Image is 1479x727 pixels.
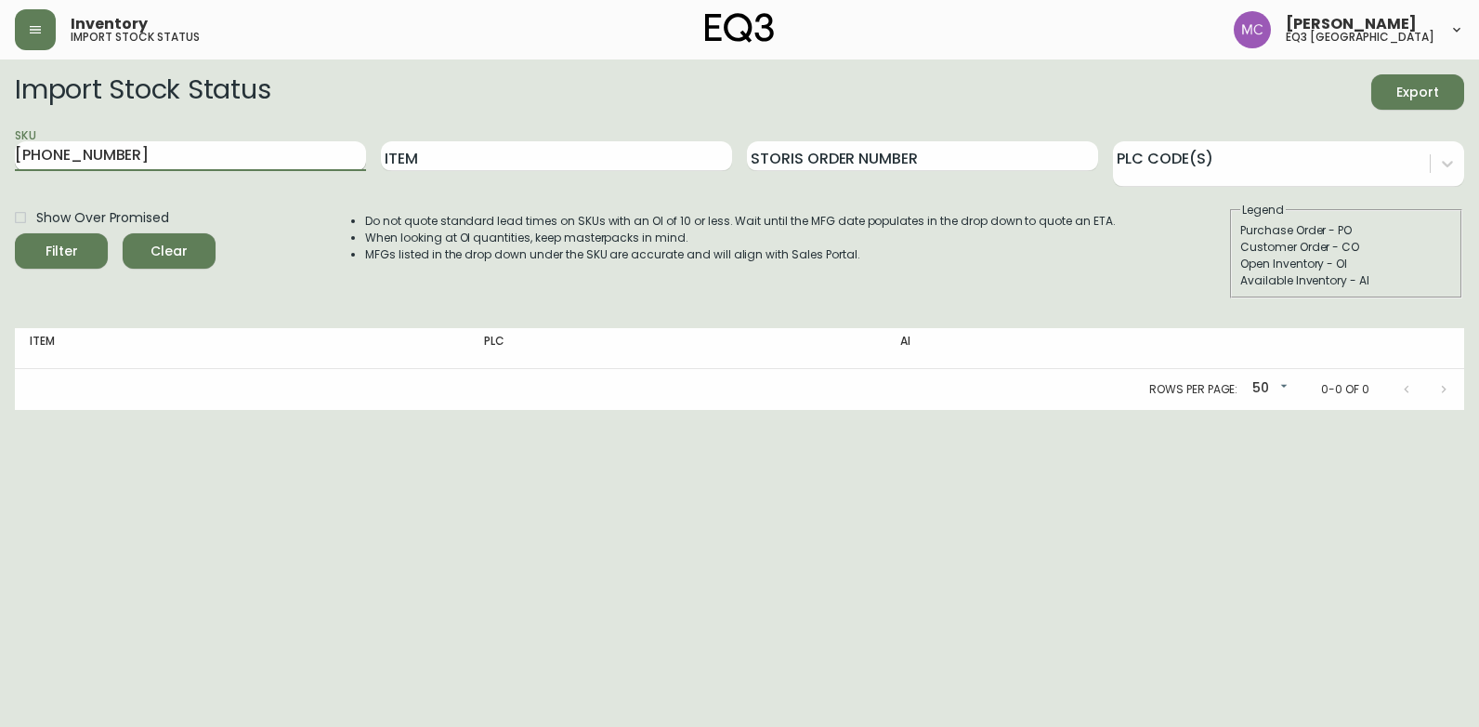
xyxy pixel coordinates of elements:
th: PLC [469,328,885,369]
legend: Legend [1240,202,1286,218]
li: MFGs listed in the drop down under the SKU are accurate and will align with Sales Portal. [365,246,1116,263]
span: Show Over Promised [36,208,169,228]
h5: eq3 [GEOGRAPHIC_DATA] [1286,32,1434,43]
div: Available Inventory - AI [1240,272,1452,289]
div: Open Inventory - OI [1240,256,1452,272]
span: Inventory [71,17,148,32]
img: logo [705,13,774,43]
th: Item [15,328,469,369]
div: Filter [46,240,78,263]
th: AI [885,328,1217,369]
h5: import stock status [71,32,200,43]
div: 50 [1245,374,1291,404]
li: When looking at OI quantities, keep masterpacks in mind. [365,230,1116,246]
button: Export [1371,74,1464,110]
li: Do not quote standard lead times on SKUs with an OI of 10 or less. Wait until the MFG date popula... [365,213,1116,230]
div: Purchase Order - PO [1240,222,1452,239]
p: Rows per page: [1149,381,1237,398]
span: [PERSON_NAME] [1286,17,1417,32]
img: 6dbdb61c5655a9a555815750a11666cc [1234,11,1271,48]
p: 0-0 of 0 [1321,381,1369,398]
h2: Import Stock Status [15,74,270,110]
div: Customer Order - CO [1240,239,1452,256]
button: Clear [123,233,216,269]
span: Clear [137,240,201,263]
button: Filter [15,233,108,269]
span: Export [1386,81,1449,104]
